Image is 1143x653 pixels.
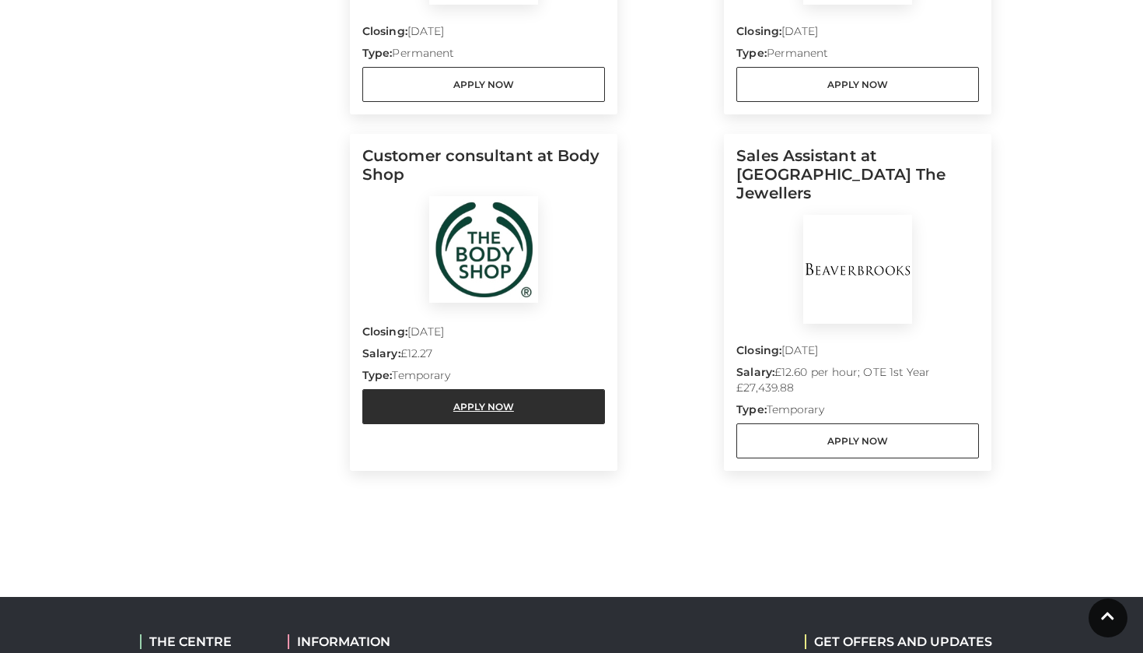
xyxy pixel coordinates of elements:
p: Permanent [362,45,605,67]
img: BeaverBrooks The Jewellers [803,215,912,324]
strong: Type: [736,46,766,60]
strong: Closing: [362,24,407,38]
h2: GET OFFERS AND UPDATES [805,634,992,649]
strong: Type: [362,46,392,60]
img: Body Shop [429,196,538,303]
strong: Type: [736,402,766,416]
h2: THE CENTRE [140,634,264,649]
p: [DATE] [736,342,979,364]
a: Apply Now [736,67,979,102]
p: [DATE] [736,23,979,45]
h5: Sales Assistant at [GEOGRAPHIC_DATA] The Jewellers [736,146,979,215]
strong: Type: [362,368,392,382]
a: Apply Now [362,389,605,424]
strong: Salary: [362,346,400,360]
h5: Customer consultant at Body Shop [362,146,605,196]
a: Apply Now [362,67,605,102]
strong: Closing: [362,325,407,339]
p: £12.27 [362,346,605,367]
p: Permanent [736,45,979,67]
strong: Closing: [736,343,781,357]
p: [DATE] [362,324,605,346]
h2: INFORMATION [288,634,486,649]
p: [DATE] [362,23,605,45]
strong: Closing: [736,24,781,38]
p: Temporary [362,367,605,389]
p: Temporary [736,402,979,423]
p: £12.60 per hour; OTE 1st Year £27,439.88 [736,364,979,402]
strong: Salary: [736,365,774,379]
a: Apply Now [736,423,979,458]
